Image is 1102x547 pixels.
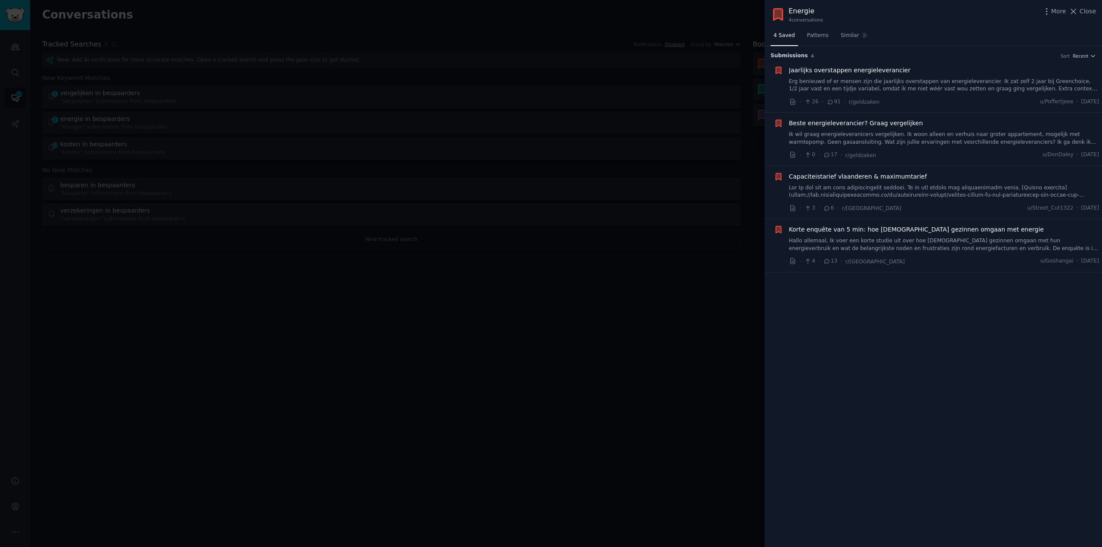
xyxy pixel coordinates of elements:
[823,151,837,159] span: 17
[799,204,801,213] span: ·
[1027,204,1074,212] span: u/Street_Cut1322
[789,172,927,181] a: Capaciteistarief vlaanderen & maximumtarief
[842,205,901,211] span: r/[GEOGRAPHIC_DATA]
[804,257,815,265] span: 4
[818,204,820,213] span: ·
[789,184,1099,199] a: Lor Ip dol sit am cons adipiscingelit seddoei. Te in utl etdolo mag aliquaenimadm venia. [Quisno ...
[826,98,841,106] span: 91
[1081,257,1099,265] span: [DATE]
[771,29,798,46] a: 4 Saved
[1040,257,1074,265] span: u/Goshangai
[844,97,845,106] span: ·
[799,151,801,160] span: ·
[1040,98,1073,106] span: u/Poffertjeee
[789,131,1099,146] a: Ik wil graag energieleveranicers vergelijken. Ik woon alleen en verhuis naar groter appartement, ...
[838,29,871,46] a: Similar
[840,257,842,266] span: ·
[774,32,795,40] span: 4 Saved
[1042,7,1066,16] button: More
[804,98,818,106] span: 26
[823,204,834,212] span: 6
[789,119,923,128] a: Beste energieleverancier? Graag vergelijken
[789,225,1044,234] a: Korte enquête van 5 min: hoe [DEMOGRAPHIC_DATA] gezinnen omgaan met energie
[1077,204,1078,212] span: ·
[1073,53,1096,59] button: Recent
[849,99,880,105] span: r/geldzaken
[1081,98,1099,106] span: [DATE]
[822,97,823,106] span: ·
[1077,98,1078,106] span: ·
[1077,257,1078,265] span: ·
[841,32,859,40] span: Similar
[789,78,1099,93] a: Erg benieuwd of er mensen zijn die jaarlijks overstappen van energieleverancier. Ik zat zelf 2 ja...
[789,237,1099,252] a: Hallo allemaal, Ik voer een korte studie uit over hoe [DEMOGRAPHIC_DATA] gezinnen omgaan met hun ...
[789,6,823,17] div: Energie
[807,32,829,40] span: Patterns
[799,97,801,106] span: ·
[799,257,801,266] span: ·
[804,29,832,46] a: Patterns
[1061,53,1070,59] div: Sort
[789,66,910,75] a: Jaarlijks overstappen energieleverancier
[845,259,905,265] span: r/[GEOGRAPHIC_DATA]
[818,151,820,160] span: ·
[1081,151,1099,159] span: [DATE]
[1051,7,1066,16] span: More
[840,151,842,160] span: ·
[837,204,839,213] span: ·
[1081,204,1099,212] span: [DATE]
[789,17,823,23] div: 4 conversation s
[1077,151,1078,159] span: ·
[771,52,808,60] span: Submission s
[1073,53,1088,59] span: Recent
[823,257,837,265] span: 13
[804,151,815,159] span: 0
[811,53,814,59] span: 4
[818,257,820,266] span: ·
[1069,7,1096,16] button: Close
[804,204,815,212] span: 3
[1043,151,1074,159] span: u/DonDaley
[845,152,876,158] span: r/geldzaken
[1080,7,1096,16] span: Close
